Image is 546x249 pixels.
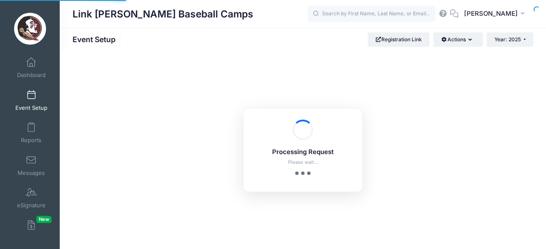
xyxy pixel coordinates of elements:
span: eSignature [17,202,46,209]
button: [PERSON_NAME] [459,4,533,24]
button: Year: 2025 [487,32,533,47]
h5: Processing Request [255,149,351,156]
span: Reports [21,137,41,144]
span: New [36,216,52,223]
a: eSignature [11,183,52,213]
span: [PERSON_NAME] [464,9,518,18]
a: InvoicesNew [11,216,52,246]
a: Registration Link [368,32,430,47]
a: Messages [11,151,52,180]
a: Reports [11,118,52,148]
h1: Link [PERSON_NAME] Baseball Camps [73,4,253,24]
span: Year: 2025 [494,36,521,43]
span: Messages [17,169,45,177]
span: Dashboard [17,72,46,79]
span: Event Setup [15,104,47,112]
h1: Event Setup [73,35,123,44]
img: Link Jarrett Baseball Camps [14,13,46,45]
button: Actions [433,32,482,47]
a: Event Setup [11,86,52,115]
p: Please wait... [255,159,351,166]
input: Search by First Name, Last Name, or Email... [308,6,436,23]
a: Dashboard [11,53,52,83]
